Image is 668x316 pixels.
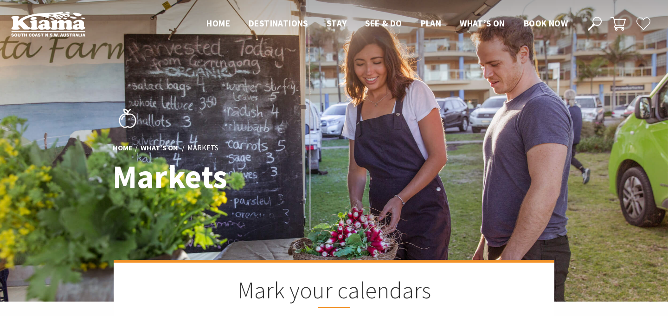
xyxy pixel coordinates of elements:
span: Plan [421,18,442,29]
span: Stay [327,18,347,29]
img: Kiama Logo [11,11,85,37]
span: Home [206,18,230,29]
span: See & Do [365,18,402,29]
a: What’s On [141,143,178,153]
h2: Mark your calendars [160,277,508,308]
a: Home [113,143,133,153]
span: Book now [524,18,568,29]
span: What’s On [460,18,505,29]
span: Destinations [249,18,308,29]
h1: Markets [113,159,375,194]
li: Markets [187,142,218,154]
nav: Main Menu [197,16,577,32]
